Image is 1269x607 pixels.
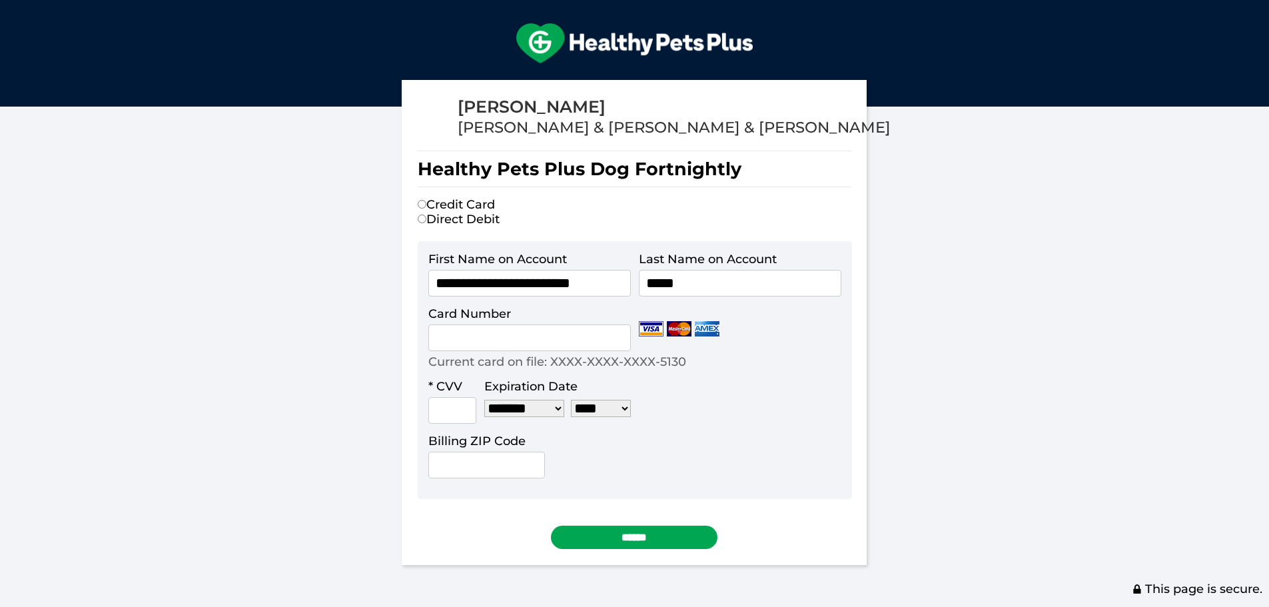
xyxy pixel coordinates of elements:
[418,215,426,223] input: Direct Debit
[428,252,567,267] label: First Name on Account
[639,321,663,336] img: Visa
[458,118,891,137] div: [PERSON_NAME] & [PERSON_NAME] & [PERSON_NAME]
[428,306,511,321] label: Card Number
[428,379,462,394] label: * CVV
[418,197,495,212] label: Credit Card
[458,96,891,118] div: [PERSON_NAME]
[428,354,686,369] p: Current card on file: XXXX-XXXX-XXXX-5130
[428,434,526,448] label: Billing ZIP Code
[484,379,578,394] label: Expiration Date
[418,151,851,187] h1: Healthy Pets Plus Dog Fortnightly
[418,200,426,209] input: Credit Card
[639,252,777,267] label: Last Name on Account
[418,212,500,227] label: Direct Debit
[695,321,719,336] img: Amex
[1132,582,1262,596] span: This page is secure.
[667,321,691,336] img: Mastercard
